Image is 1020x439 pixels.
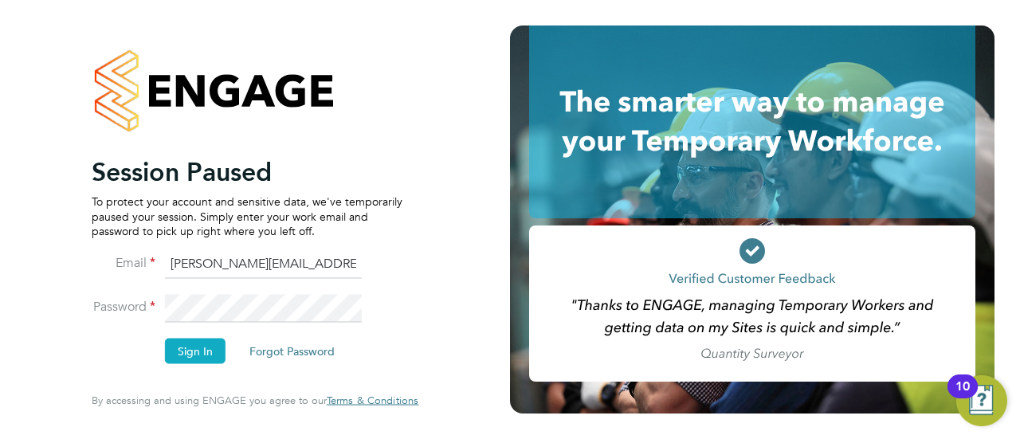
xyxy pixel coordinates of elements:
label: Email [92,254,155,271]
a: Terms & Conditions [327,394,418,407]
input: Enter your work email... [165,249,362,278]
button: Forgot Password [237,339,347,364]
span: By accessing and using ENGAGE you agree to our [92,394,418,407]
label: Password [92,299,155,316]
h2: Session Paused [92,156,402,188]
button: Sign In [165,339,226,364]
div: 10 [955,386,970,407]
button: Open Resource Center, 10 new notifications [956,375,1007,426]
p: To protect your account and sensitive data, we've temporarily paused your session. Simply enter y... [92,194,402,238]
